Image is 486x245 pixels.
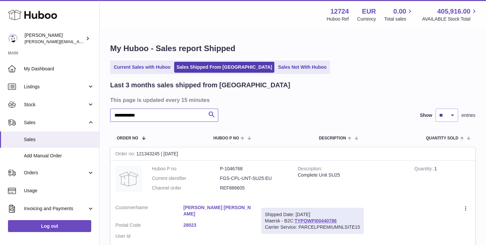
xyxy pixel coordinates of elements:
a: 28023 [183,222,251,228]
div: 121343245 | [DATE] [110,147,475,161]
div: Shipped Date: [DATE] [265,211,360,218]
strong: EUR [362,7,376,16]
dt: Huboo P no [152,166,220,172]
img: no-photo.jpg [115,166,142,192]
span: Quantity Sold [426,136,458,140]
a: 405,916.00 AVAILABLE Stock Total [422,7,478,22]
span: entries [461,112,475,119]
span: AVAILABLE Stock Total [422,16,478,22]
div: Huboo Ref [327,16,349,22]
a: [PERSON_NAME] [PERSON_NAME] [183,204,251,217]
span: Add Manual Order [24,153,94,159]
span: Listings [24,84,87,90]
h2: Last 3 months sales shipped from [GEOGRAPHIC_DATA] [110,81,290,90]
div: Maersk - B2C: [261,208,364,234]
span: [PERSON_NAME][EMAIL_ADDRESS][DOMAIN_NAME] [25,39,133,44]
a: Current Sales with Huboo [111,62,173,73]
span: My Dashboard [24,66,94,72]
span: Invoicing and Payments [24,205,87,212]
a: Sales Shipped From [GEOGRAPHIC_DATA] [174,62,274,73]
div: Carrier Service: PARCELPREMIUMNLSITE15 [265,224,360,230]
span: Sales [24,136,94,143]
dt: Current identifier [152,175,220,182]
strong: Quantity [414,166,434,173]
dt: Name [115,204,183,219]
span: Stock [24,102,87,108]
span: Description [319,136,346,140]
a: Sales Not With Huboo [276,62,329,73]
span: Order No [117,136,138,140]
span: Customer [115,205,136,210]
a: TYPQWPI00440786 [295,218,337,223]
div: Complete Unit SU25 [298,172,405,178]
strong: Order no [115,151,136,158]
dd: REF886605 [220,185,288,191]
span: Orders [24,170,87,176]
h1: My Huboo - Sales report Shipped [110,43,475,54]
a: Log out [8,220,91,232]
span: Total sales [384,16,414,22]
a: 0.00 Total sales [384,7,414,22]
strong: 12724 [330,7,349,16]
div: [PERSON_NAME] [25,32,84,45]
dt: User Id [115,233,183,239]
dd: P-1046768 [220,166,288,172]
span: Huboo P no [213,136,239,140]
span: Sales [24,120,87,126]
strong: Description [298,166,322,173]
img: sebastian@ffern.co [8,34,18,43]
dt: Channel order [152,185,220,191]
dd: FGS-CPL-UNT-SU25:EU [220,175,288,182]
h3: This page is updated every 15 minutes [110,96,474,104]
label: Show [420,112,432,119]
span: 0.00 [393,7,406,16]
td: 1 [409,161,475,200]
span: 405,916.00 [437,7,470,16]
span: Usage [24,188,94,194]
div: Currency [357,16,376,22]
dt: Postal Code [115,222,183,230]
